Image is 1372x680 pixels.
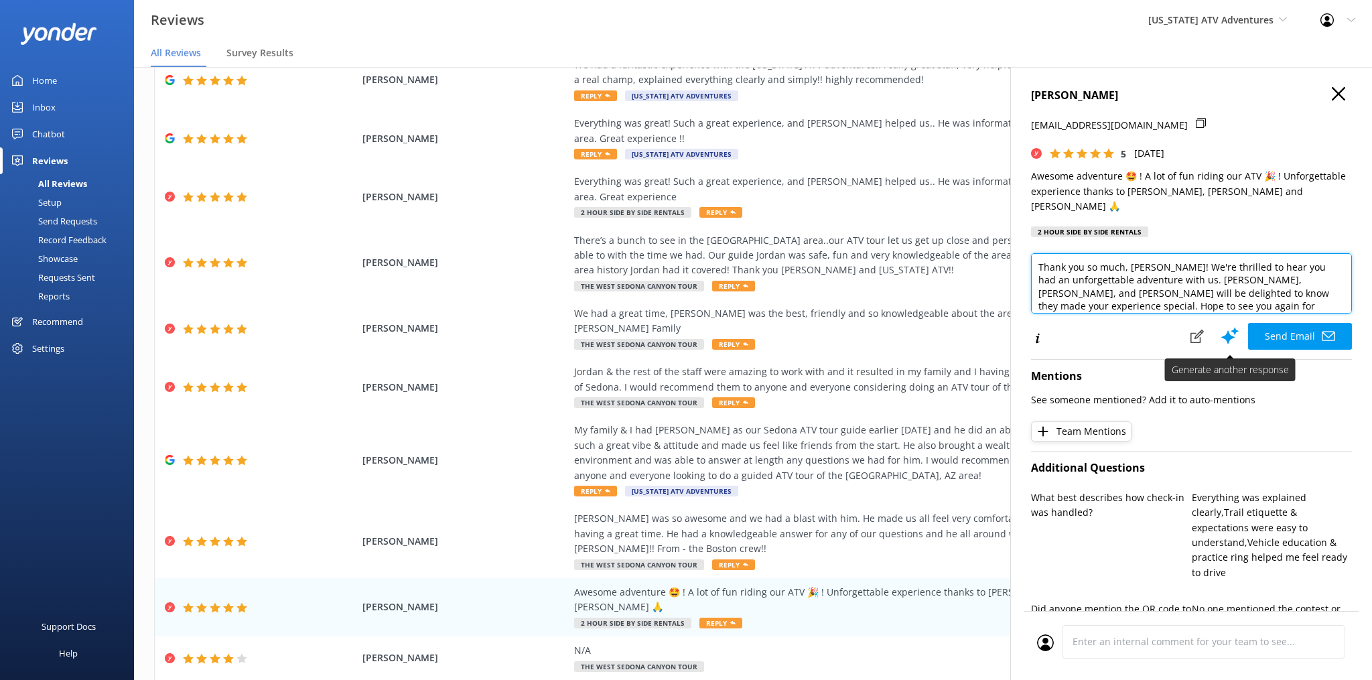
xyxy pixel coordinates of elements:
span: Reply [574,149,617,159]
div: Requests Sent [8,268,95,287]
span: The West Sedona Canyon Tour [574,559,704,570]
span: Reply [712,397,755,408]
div: All Reviews [8,174,87,193]
span: [US_STATE] ATV Adventures [625,90,738,101]
span: [PERSON_NAME] [362,453,567,468]
a: Setup [8,193,134,212]
span: 2 Hour Side by Side Rentals [574,207,691,218]
p: Did anyone mention the QR code to enter our monthly $100 giveaway for uploading tour photos or vi... [1031,602,1192,662]
a: All Reviews [8,174,134,193]
span: 2 Hour Side by Side Rentals [574,618,691,628]
div: Awesome adventure 🤩 ! A lot of fun riding our ATV 🎉 ! Unforgettable experience thanks to [PERSON_... [574,585,1184,615]
span: Reply [574,90,617,101]
p: [EMAIL_ADDRESS][DOMAIN_NAME] [1031,118,1188,133]
p: Everything was explained clearly,Trail etiquette & expectations were easy to understand,Vehicle e... [1192,490,1353,580]
span: The West Sedona Canyon Tour [574,339,704,350]
textarea: Thank you so much, [PERSON_NAME]! We're thrilled to hear you had an unforgettable adventure with ... [1031,253,1352,314]
a: Record Feedback [8,230,134,249]
div: Reports [8,287,70,305]
div: We had a fantastic experience with the [US_STATE] ATV adventures!! really great staff, very helpf... [574,58,1184,88]
span: Reply [712,559,755,570]
span: The West Sedona Canyon Tour [574,281,704,291]
div: My family & I had [PERSON_NAME] as our Sedona ATV tour guide earlier [DATE] and he did an absolut... [574,423,1184,483]
span: Reply [712,339,755,350]
span: [US_STATE] ATV Adventures [625,486,738,496]
span: [PERSON_NAME] [362,321,567,336]
div: 2 Hour Side by Side Rentals [1031,226,1148,237]
button: Team Mentions [1031,421,1131,441]
a: Reports [8,287,134,305]
span: Reply [699,618,742,628]
span: [PERSON_NAME] [362,72,567,87]
span: [PERSON_NAME] [362,534,567,549]
span: Reply [712,281,755,291]
h4: Additional Questions [1031,460,1352,477]
img: yonder-white-logo.png [20,23,97,45]
div: Reviews [32,147,68,174]
div: Inbox [32,94,56,121]
div: Support Docs [42,613,96,640]
span: [US_STATE] ATV Adventures [625,149,738,159]
h4: Mentions [1031,368,1352,385]
p: No one mentioned the contest or showed me the QR code [1192,602,1353,632]
span: Reply [699,207,742,218]
a: Send Requests [8,212,134,230]
div: Jordan & the rest of the staff were amazing to work with and it resulted in my family and I havin... [574,364,1184,395]
h3: Reviews [151,9,204,31]
span: [PERSON_NAME] [362,651,567,665]
button: Close [1332,87,1345,102]
span: [PERSON_NAME] [362,600,567,614]
div: Help [59,640,78,667]
p: Awesome adventure 🤩 ! A lot of fun riding our ATV 🎉 ! Unforgettable experience thanks to [PERSON_... [1031,169,1352,214]
span: [PERSON_NAME] [362,190,567,204]
span: All Reviews [151,46,201,60]
span: 5 [1121,147,1126,160]
div: Chatbot [32,121,65,147]
div: Everything was great! Such a great experience, and [PERSON_NAME] helped us.. He was informative a... [574,174,1184,204]
a: Requests Sent [8,268,134,287]
div: Recommend [32,308,83,335]
span: [PERSON_NAME] [362,380,567,395]
div: Everything was great! Such a great experience, and [PERSON_NAME] helped us.. He was informative a... [574,116,1184,146]
div: Record Feedback [8,230,107,249]
div: There’s a bunch to see in the [GEOGRAPHIC_DATA] area..our ATV tour let us get up close and person... [574,233,1184,278]
p: [DATE] [1134,146,1164,161]
div: Setup [8,193,62,212]
span: The West Sedona Canyon Tour [574,661,704,672]
div: We had a great time, [PERSON_NAME] was the best, friendly and so knowledgeable about the area, pl... [574,306,1184,336]
div: [PERSON_NAME] was so awesome and we had a blast with him. He made us all feel very comfortable an... [574,511,1184,556]
span: Survey Results [226,46,293,60]
span: [PERSON_NAME] [362,131,567,146]
p: See someone mentioned? Add it to auto-mentions [1031,393,1352,407]
div: Showcase [8,249,78,268]
div: N/A [574,643,1184,658]
div: Send Requests [8,212,97,230]
a: Showcase [8,249,134,268]
p: What best describes how check-in was handled? [1031,490,1192,521]
div: Settings [32,335,64,362]
button: Send Email [1248,323,1352,350]
span: [PERSON_NAME] [362,255,567,270]
span: The West Sedona Canyon Tour [574,397,704,408]
h4: [PERSON_NAME] [1031,87,1352,105]
span: Reply [574,486,617,496]
img: user_profile.svg [1037,634,1054,651]
span: [US_STATE] ATV Adventures [1148,13,1274,26]
div: Home [32,67,57,94]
